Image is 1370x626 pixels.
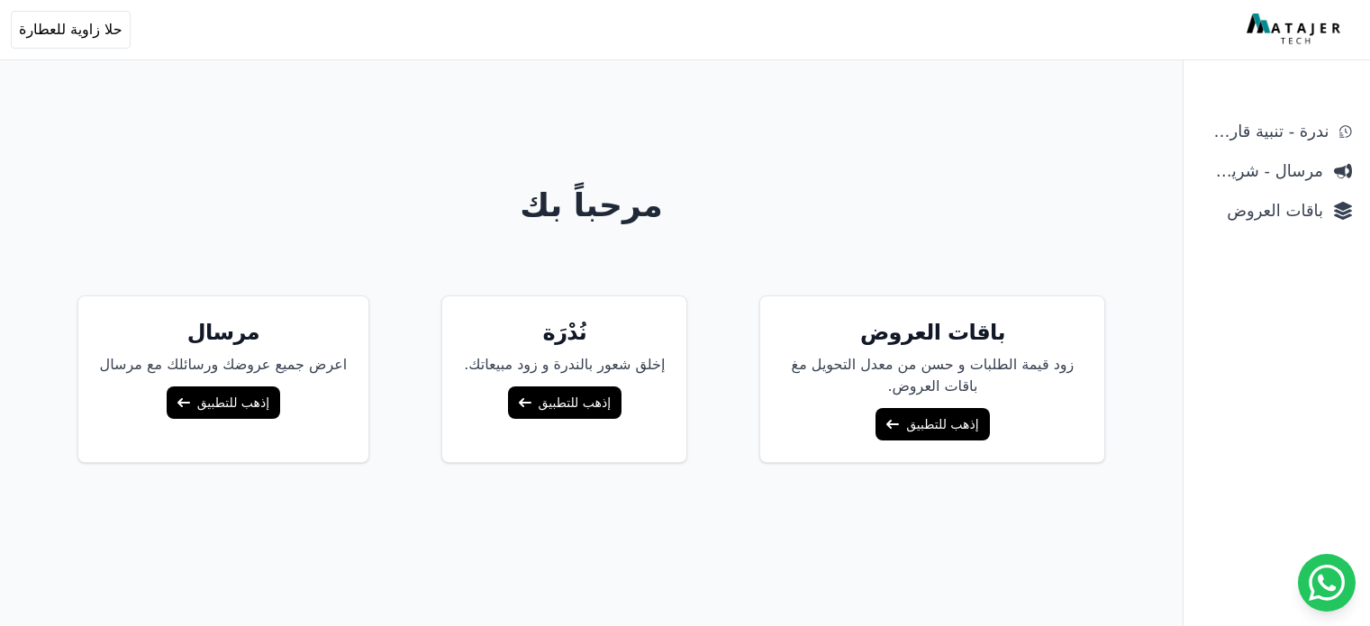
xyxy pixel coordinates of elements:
h5: نُدْرَة [464,318,665,347]
span: باقات العروض [1202,198,1323,223]
span: مرسال - شريط دعاية [1202,159,1323,184]
span: ندرة - تنبية قارب علي النفاذ [1202,119,1329,144]
p: اعرض جميع عروضك ورسائلك مع مرسال [100,354,348,376]
p: زود قيمة الطلبات و حسن من معدل التحويل مغ باقات العروض. [782,354,1083,397]
img: MatajerTech Logo [1247,14,1345,46]
p: إخلق شعور بالندرة و زود مبيعاتك. [464,354,665,376]
a: إذهب للتطبيق [508,386,621,419]
h5: مرسال [100,318,348,347]
button: حلا زاوية للعطارة [11,11,131,49]
h1: مرحباً بك [15,187,1168,223]
h5: باقات العروض [782,318,1083,347]
a: إذهب للتطبيق [167,386,280,419]
span: حلا زاوية للعطارة [19,19,122,41]
a: إذهب للتطبيق [876,408,989,440]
